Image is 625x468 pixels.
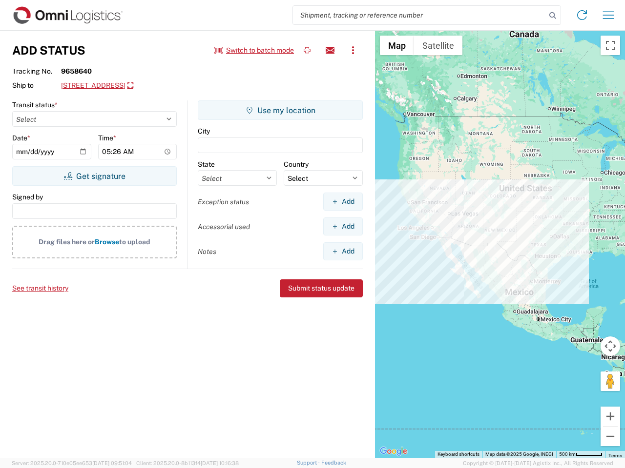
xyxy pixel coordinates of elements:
[485,451,553,457] span: Map data ©2025 Google, INEGI
[12,280,68,296] button: See transit history
[437,451,479,458] button: Keyboard shortcuts
[601,407,620,426] button: Zoom in
[323,193,363,211] button: Add
[601,427,620,446] button: Zoom out
[12,193,43,201] label: Signed by
[39,238,95,246] span: Drag files here or
[377,445,410,458] a: Open this area in Google Maps (opens a new window)
[293,6,546,24] input: Shipment, tracking or reference number
[198,247,216,256] label: Notes
[321,460,346,466] a: Feedback
[601,36,620,55] button: Toggle fullscreen view
[463,459,613,468] span: Copyright © [DATE]-[DATE] Agistix Inc., All Rights Reserved
[61,67,92,76] strong: 9658640
[414,36,462,55] button: Show satellite imagery
[12,166,177,186] button: Get signature
[201,460,239,466] span: [DATE] 10:16:38
[198,100,363,120] button: Use my location
[198,127,210,136] label: City
[323,242,363,260] button: Add
[12,67,61,76] span: Tracking No.
[601,336,620,356] button: Map camera controls
[297,460,321,466] a: Support
[61,78,133,94] a: [STREET_ADDRESS]
[559,451,576,457] span: 500 km
[119,238,150,246] span: to upload
[280,279,363,297] button: Submit status update
[12,100,58,109] label: Transit status
[556,451,605,458] button: Map Scale: 500 km per 51 pixels
[380,36,414,55] button: Show street map
[601,371,620,391] button: Drag Pegman onto the map to open Street View
[95,238,119,246] span: Browse
[92,460,132,466] span: [DATE] 09:51:04
[608,453,622,458] a: Terms
[198,197,249,206] label: Exception status
[377,445,410,458] img: Google
[98,134,116,142] label: Time
[12,81,61,90] span: Ship to
[323,217,363,235] button: Add
[214,42,294,58] button: Switch to batch mode
[198,222,250,231] label: Accessorial used
[284,160,309,169] label: Country
[12,134,30,142] label: Date
[136,460,239,466] span: Client: 2025.20.0-8b113f4
[198,160,215,169] label: State
[12,43,85,58] h3: Add Status
[12,460,132,466] span: Server: 2025.20.0-710e05ee653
